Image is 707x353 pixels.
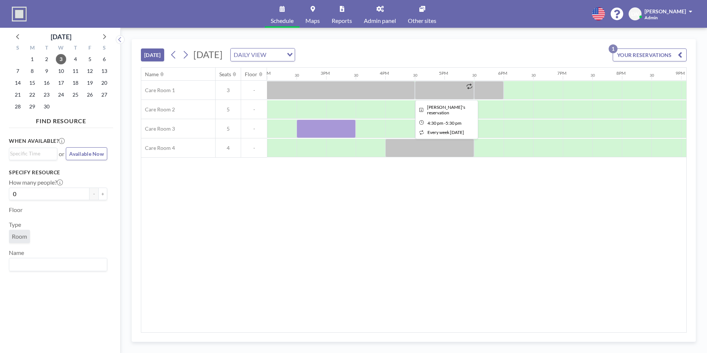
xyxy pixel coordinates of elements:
div: 30 [531,73,536,78]
div: 30 [591,73,595,78]
div: 8PM [616,70,626,76]
input: Search for option [268,50,283,60]
span: Admin panel [364,18,396,24]
span: Tuesday, September 2, 2025 [41,54,52,64]
span: LW [631,11,639,17]
span: 5 [216,125,241,132]
div: T [40,44,54,53]
span: Wednesday, September 3, 2025 [56,54,66,64]
span: [PERSON_NAME] [645,8,686,14]
span: Monday, September 22, 2025 [27,90,37,100]
span: Thursday, September 11, 2025 [70,66,81,76]
div: Seats [219,71,231,78]
input: Search for option [10,260,103,269]
span: Maps [305,18,320,24]
button: [DATE] [141,48,164,61]
div: 30 [472,73,477,78]
div: 30 [650,73,654,78]
span: DAILY VIEW [232,50,268,60]
div: Floor [245,71,257,78]
div: Search for option [9,148,57,159]
span: Care Room 4 [141,145,175,151]
span: Sunday, September 21, 2025 [13,90,23,100]
button: Available Now [66,147,107,160]
span: or [59,150,64,158]
span: - [241,145,267,151]
span: Sunday, September 7, 2025 [13,66,23,76]
span: Thursday, September 18, 2025 [70,78,81,88]
span: every week [DATE] [427,130,464,135]
span: Schedule [271,18,294,24]
span: Friday, September 19, 2025 [85,78,95,88]
span: [DATE] [193,49,223,60]
span: - [241,125,267,132]
input: Search for option [10,149,53,158]
div: Search for option [231,48,295,61]
div: 30 [295,73,299,78]
span: 5 [216,106,241,113]
div: [DATE] [51,31,71,42]
span: Care Room 1 [141,87,175,94]
span: Sunday, September 14, 2025 [13,78,23,88]
span: 3 [216,87,241,94]
span: Care Room 2 [141,106,175,113]
span: Monday, September 1, 2025 [27,54,37,64]
button: YOUR RESERVATIONS1 [613,48,687,61]
span: Tuesday, September 30, 2025 [41,101,52,112]
h3: Specify resource [9,169,107,176]
div: 7PM [557,70,566,76]
span: 4:30 PM [427,120,443,126]
span: 5:30 PM [446,120,461,126]
label: Name [9,249,24,256]
span: Wednesday, September 10, 2025 [56,66,66,76]
span: - [241,106,267,113]
div: Name [145,71,159,78]
span: Saturday, September 27, 2025 [99,90,109,100]
span: Tuesday, September 23, 2025 [41,90,52,100]
div: 30 [354,73,358,78]
div: M [25,44,40,53]
label: Type [9,221,21,228]
span: Friday, September 5, 2025 [85,54,95,64]
span: Sunday, September 28, 2025 [13,101,23,112]
span: Tuesday, September 16, 2025 [41,78,52,88]
span: Wednesday, September 17, 2025 [56,78,66,88]
div: 5PM [439,70,448,76]
span: Saturday, September 6, 2025 [99,54,109,64]
span: 4 [216,145,241,151]
div: 9PM [676,70,685,76]
button: - [89,188,98,200]
span: Saturday, September 20, 2025 [99,78,109,88]
label: How many people? [9,179,63,186]
div: 3PM [321,70,330,76]
div: F [82,44,97,53]
img: organization-logo [12,7,27,21]
div: 30 [413,73,417,78]
span: Room [12,233,27,240]
span: Wednesday, September 24, 2025 [56,90,66,100]
span: Monday, September 8, 2025 [27,66,37,76]
div: 6PM [498,70,507,76]
span: Monday, September 15, 2025 [27,78,37,88]
p: 1 [609,44,618,53]
div: T [68,44,82,53]
span: Friday, September 26, 2025 [85,90,95,100]
span: Tuesday, September 9, 2025 [41,66,52,76]
span: - [444,120,446,126]
span: Monday, September 29, 2025 [27,101,37,112]
span: Care Room 3 [141,125,175,132]
span: Peggy's reservation [427,104,465,115]
span: Other sites [408,18,436,24]
h4: FIND RESOURCE [9,114,113,125]
span: Thursday, September 4, 2025 [70,54,81,64]
span: - [241,87,267,94]
span: Friday, September 12, 2025 [85,66,95,76]
button: + [98,188,107,200]
div: S [97,44,111,53]
div: S [11,44,25,53]
div: W [54,44,68,53]
div: Search for option [9,258,107,271]
span: Reports [332,18,352,24]
span: Thursday, September 25, 2025 [70,90,81,100]
span: Saturday, September 13, 2025 [99,66,109,76]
